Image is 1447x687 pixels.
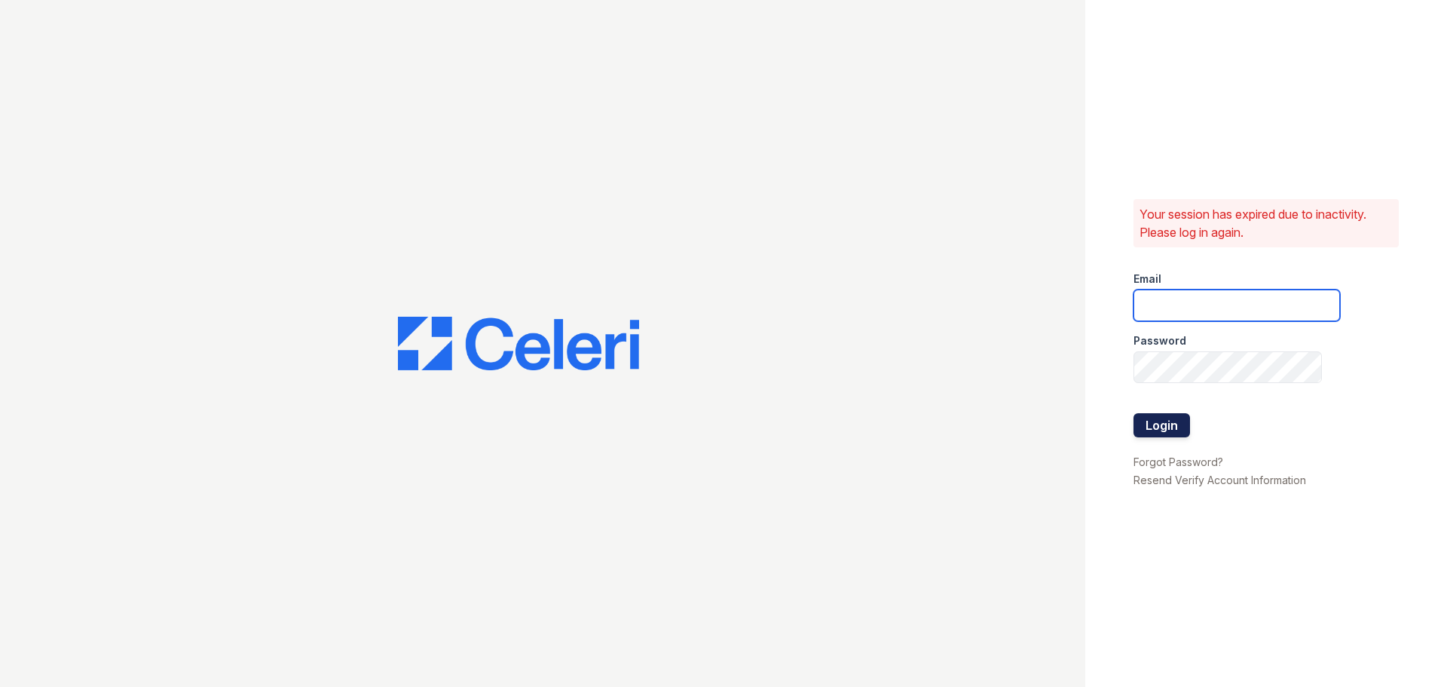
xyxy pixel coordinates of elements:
a: Forgot Password? [1133,455,1223,468]
img: CE_Logo_Blue-a8612792a0a2168367f1c8372b55b34899dd931a85d93a1a3d3e32e68fde9ad4.png [398,317,639,371]
button: Login [1133,413,1190,437]
p: Your session has expired due to inactivity. Please log in again. [1140,205,1393,241]
label: Password [1133,333,1186,348]
label: Email [1133,271,1161,287]
a: Resend Verify Account Information [1133,474,1306,486]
